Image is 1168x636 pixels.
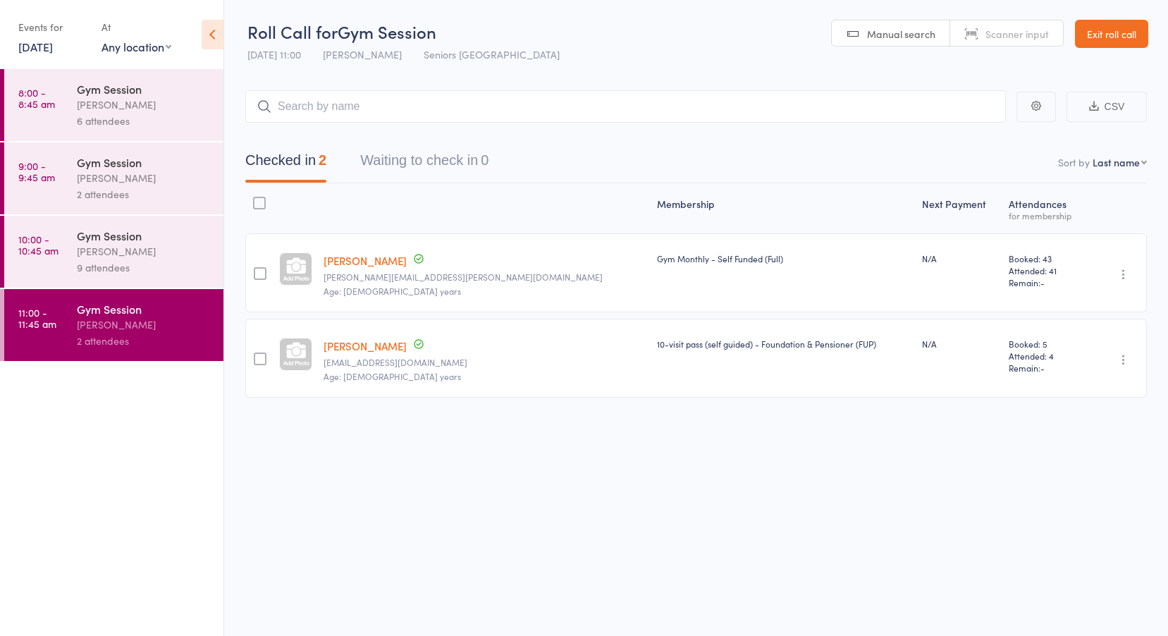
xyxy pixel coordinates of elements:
[4,216,223,288] a: 10:00 -10:45 amGym Session[PERSON_NAME]9 attendees
[4,142,223,214] a: 9:00 -9:45 amGym Session[PERSON_NAME]2 attendees
[657,252,910,264] div: Gym Monthly - Self Funded (Full)
[245,90,1006,123] input: Search by name
[1040,362,1045,374] span: -
[338,20,436,43] span: Gym Session
[1009,264,1083,276] span: Attended: 41
[922,252,997,264] div: N/A
[324,357,646,367] small: helensealy@hotmail.com
[324,272,646,282] small: lyn.mcrae@gmail.com
[319,152,326,168] div: 2
[18,87,55,109] time: 8:00 - 8:45 am
[1009,252,1083,264] span: Booked: 43
[1009,276,1083,288] span: Remain:
[1093,155,1140,169] div: Last name
[18,307,56,329] time: 11:00 - 11:45 am
[4,69,223,141] a: 8:00 -8:45 amGym Session[PERSON_NAME]6 attendees
[77,333,211,349] div: 2 attendees
[324,338,407,353] a: [PERSON_NAME]
[657,338,910,350] div: 10-visit pass (self guided) - Foundation & Pensioner (FUP)
[77,154,211,170] div: Gym Session
[1075,20,1148,48] a: Exit roll call
[324,370,461,382] span: Age: [DEMOGRAPHIC_DATA] years
[102,16,171,39] div: At
[18,16,87,39] div: Events for
[245,145,326,183] button: Checked in2
[424,47,560,61] span: Seniors [GEOGRAPHIC_DATA]
[77,186,211,202] div: 2 attendees
[1009,338,1083,350] span: Booked: 5
[1009,350,1083,362] span: Attended: 4
[102,39,171,54] div: Any location
[922,338,997,350] div: N/A
[77,170,211,186] div: [PERSON_NAME]
[77,228,211,243] div: Gym Session
[77,81,211,97] div: Gym Session
[916,190,1003,227] div: Next Payment
[324,253,407,268] a: [PERSON_NAME]
[985,27,1049,41] span: Scanner input
[77,317,211,333] div: [PERSON_NAME]
[324,285,461,297] span: Age: [DEMOGRAPHIC_DATA] years
[77,259,211,276] div: 9 attendees
[323,47,402,61] span: [PERSON_NAME]
[481,152,488,168] div: 0
[18,39,53,54] a: [DATE]
[651,190,916,227] div: Membership
[77,243,211,259] div: [PERSON_NAME]
[867,27,935,41] span: Manual search
[1040,276,1045,288] span: -
[1009,211,1083,220] div: for membership
[77,113,211,129] div: 6 attendees
[1009,362,1083,374] span: Remain:
[18,160,55,183] time: 9:00 - 9:45 am
[18,233,59,256] time: 10:00 - 10:45 am
[1058,155,1090,169] label: Sort by
[1066,92,1147,122] button: CSV
[247,47,301,61] span: [DATE] 11:00
[1003,190,1088,227] div: Atten­dances
[247,20,338,43] span: Roll Call for
[4,289,223,361] a: 11:00 -11:45 amGym Session[PERSON_NAME]2 attendees
[360,145,488,183] button: Waiting to check in0
[77,97,211,113] div: [PERSON_NAME]
[77,301,211,317] div: Gym Session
